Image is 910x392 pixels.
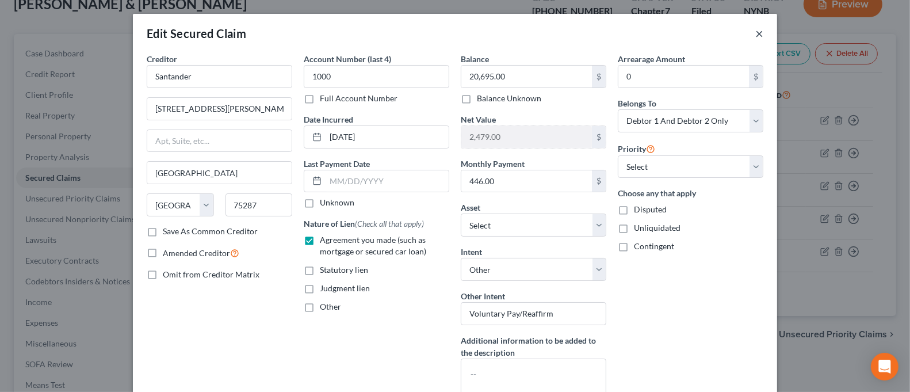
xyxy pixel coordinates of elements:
span: (Check all that apply) [355,219,424,229]
label: Arrearage Amount [618,53,685,65]
div: Open Intercom Messenger [871,353,898,380]
span: Belongs To [618,98,656,108]
label: Account Number (last 4) [304,53,391,65]
label: Full Account Number [320,93,397,104]
button: × [755,26,763,40]
label: Other Intent [461,290,505,302]
input: 0.00 [461,66,592,87]
input: 0.00 [461,170,592,192]
span: Disputed [634,204,667,214]
span: Statutory lien [320,265,368,275]
span: Agreement you made (such as mortgage or secured car loan) [320,235,426,256]
input: XXXX [304,65,449,88]
span: Amended Creditor [163,248,230,258]
span: Unliquidated [634,223,680,233]
div: $ [749,66,763,87]
label: Monthly Payment [461,158,525,170]
input: 0.00 [461,126,592,148]
span: Other [320,302,341,311]
label: Last Payment Date [304,158,370,170]
input: Enter address... [147,98,292,120]
label: Save As Common Creditor [163,226,258,237]
label: Intent [461,246,482,258]
label: Balance Unknown [477,93,541,104]
div: $ [592,170,606,192]
input: Enter zip... [225,193,293,216]
label: Net Value [461,113,496,125]
input: MM/DD/YYYY [326,126,449,148]
span: Creditor [147,54,177,64]
span: Omit from Creditor Matrix [163,269,259,279]
input: Enter city... [147,162,292,184]
input: Specify... [461,302,606,325]
label: Balance [461,53,489,65]
input: Search creditor by name... [147,65,292,88]
div: Edit Secured Claim [147,25,246,41]
div: $ [592,66,606,87]
input: 0.00 [618,66,749,87]
label: Choose any that apply [618,187,763,199]
span: Judgment lien [320,283,370,293]
input: MM/DD/YYYY [326,170,449,192]
span: Asset [461,203,480,212]
label: Priority [618,142,655,155]
label: Additional information to be added to the description [461,334,606,359]
label: Unknown [320,197,354,208]
label: Date Incurred [304,113,353,125]
label: Nature of Lien [304,218,424,230]
div: $ [592,126,606,148]
input: Apt, Suite, etc... [147,130,292,152]
span: Contingent [634,241,674,251]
